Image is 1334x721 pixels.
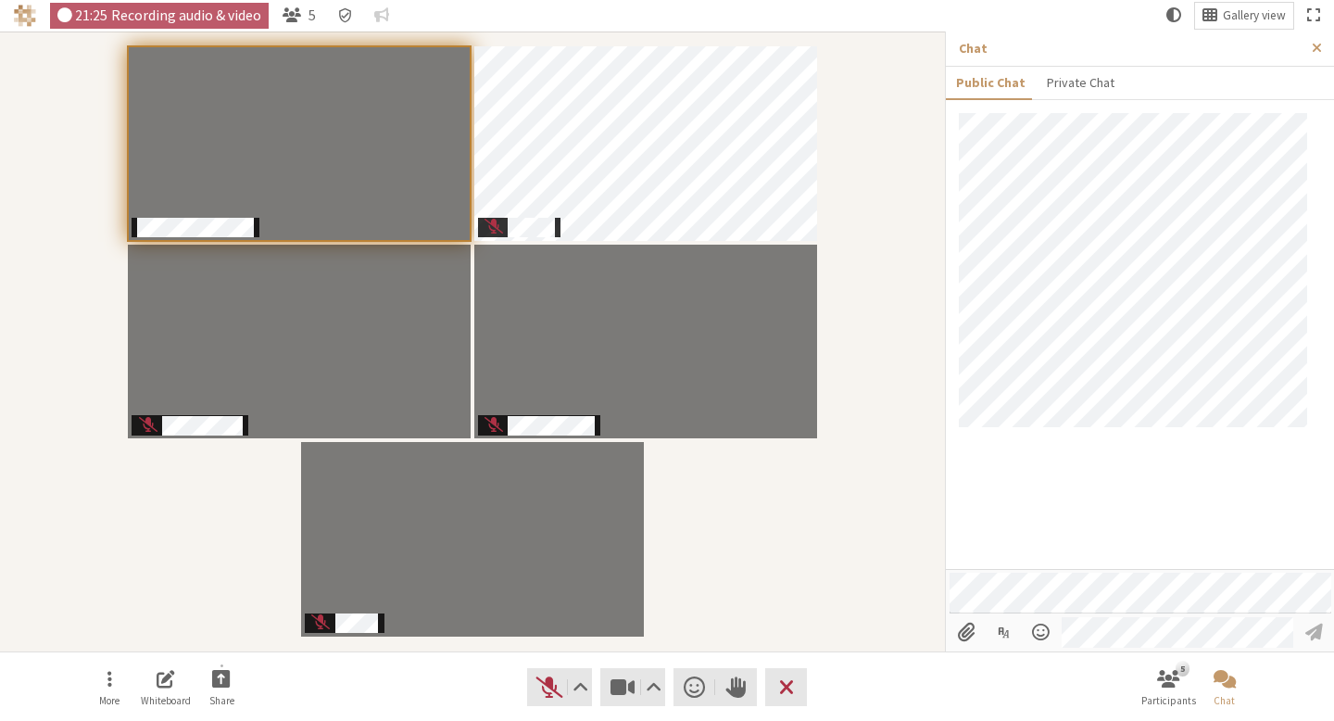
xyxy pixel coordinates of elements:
[946,67,1036,99] button: Public Chat
[14,5,36,27] img: Iotum
[1300,3,1328,29] button: Fullscreen
[1300,32,1334,66] button: Close sidebar
[1176,661,1189,676] div: 5
[140,663,192,713] button: Open shared whiteboard
[527,668,592,705] button: Unmute (⌘+Shift+A)
[195,663,247,713] button: Start sharing
[673,668,715,705] button: Send a reaction
[141,695,191,706] span: Whiteboard
[308,7,316,23] span: 5
[987,617,1021,649] button: Show formatting
[111,7,261,23] span: Recording audio & video
[75,7,107,23] span: 21:25
[50,3,270,29] div: Audio & video
[1199,663,1251,713] button: Close chat
[1142,663,1194,713] button: Open participant list
[1195,3,1293,29] button: Change layout
[1214,695,1235,706] span: Chat
[330,3,360,29] div: Meeting details Encryption enabled
[367,3,396,29] button: Conversation
[1025,617,1059,649] button: Open menu
[600,668,665,705] button: Stop video (⌘+Shift+V)
[83,663,135,713] button: Open menu
[765,668,807,705] button: Leave meeting
[99,695,120,706] span: More
[1036,67,1124,99] button: Private Chat
[959,39,1300,58] p: Chat
[568,668,591,705] button: Audio settings
[1223,9,1286,23] span: Gallery view
[1297,617,1331,649] button: Send message
[1141,695,1196,706] span: Participants
[642,668,665,705] button: Video setting
[715,668,757,705] button: Raise hand
[275,3,323,29] button: Open participant list
[1159,3,1189,29] button: Using system theme
[209,695,234,706] span: Share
